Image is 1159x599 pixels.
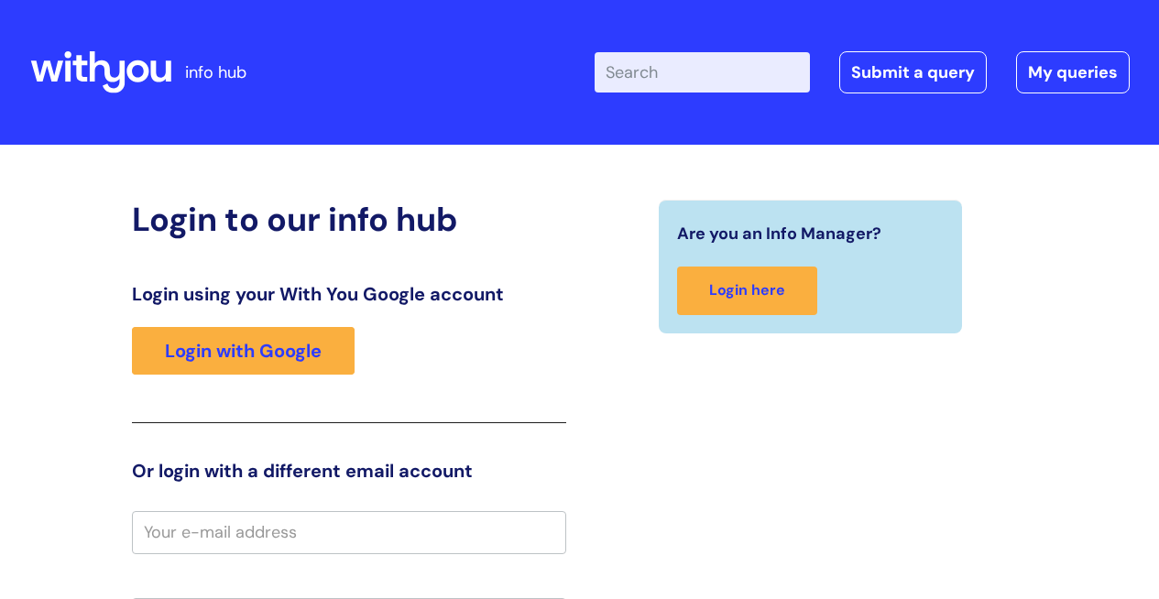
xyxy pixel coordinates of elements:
a: My queries [1016,51,1130,93]
a: Submit a query [839,51,987,93]
h3: Login using your With You Google account [132,283,566,305]
input: Your e-mail address [132,511,566,553]
a: Login with Google [132,327,355,375]
h2: Login to our info hub [132,200,566,239]
span: Are you an Info Manager? [677,219,881,248]
input: Search [595,52,810,93]
h3: Or login with a different email account [132,460,566,482]
p: info hub [185,58,246,87]
a: Login here [677,267,817,315]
